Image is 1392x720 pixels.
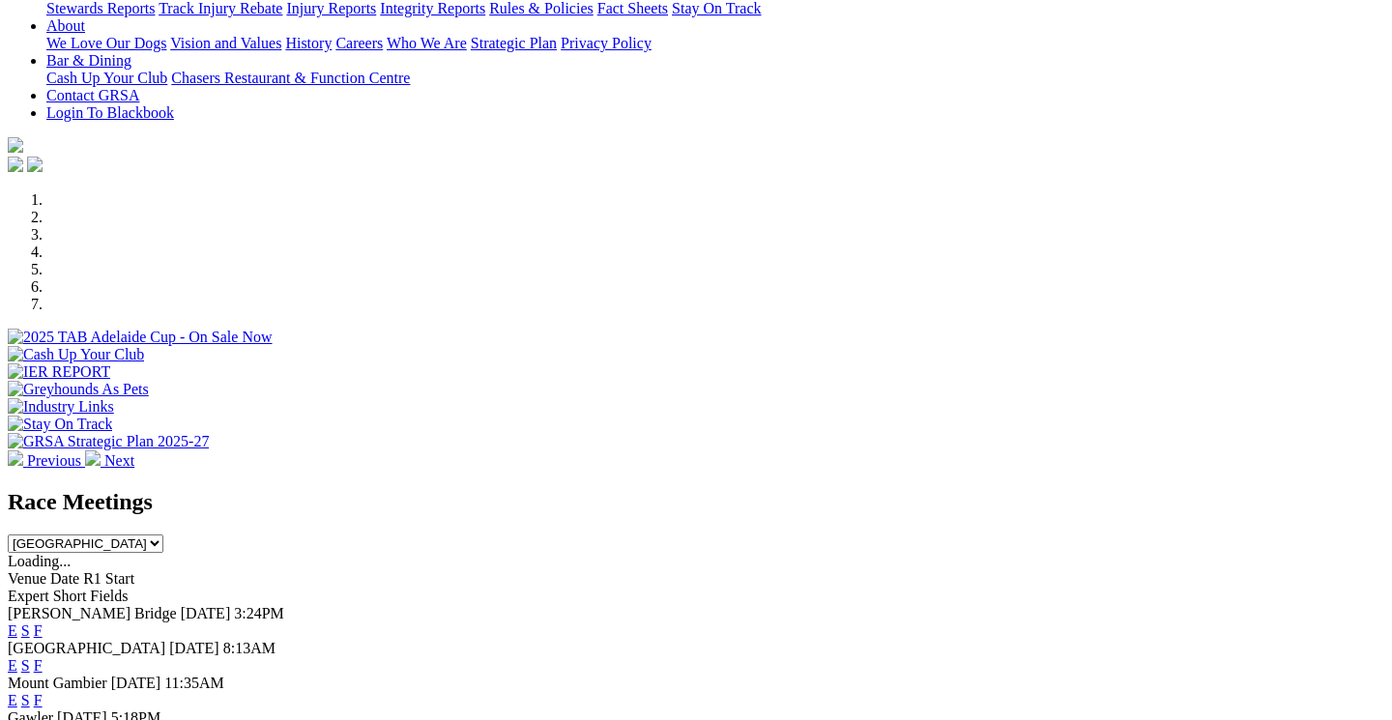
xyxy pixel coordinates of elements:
[85,452,134,469] a: Next
[8,657,17,674] a: E
[46,87,139,103] a: Contact GRSA
[8,450,23,466] img: chevron-left-pager-white.svg
[27,452,81,469] span: Previous
[8,157,23,172] img: facebook.svg
[83,570,134,587] span: R1 Start
[53,588,87,604] span: Short
[111,675,161,691] span: [DATE]
[8,622,17,639] a: E
[335,35,383,51] a: Careers
[8,329,273,346] img: 2025 TAB Adelaide Cup - On Sale Now
[8,416,112,433] img: Stay On Track
[285,35,332,51] a: History
[46,52,131,69] a: Bar & Dining
[8,570,46,587] span: Venue
[46,70,1384,87] div: Bar & Dining
[8,346,144,363] img: Cash Up Your Club
[169,640,219,656] span: [DATE]
[46,104,174,121] a: Login To Blackbook
[21,692,30,708] a: S
[46,35,1384,52] div: About
[104,452,134,469] span: Next
[8,640,165,656] span: [GEOGRAPHIC_DATA]
[21,622,30,639] a: S
[34,622,43,639] a: F
[164,675,224,691] span: 11:35AM
[46,70,167,86] a: Cash Up Your Club
[8,363,110,381] img: IER REPORT
[8,588,49,604] span: Expert
[234,605,284,621] span: 3:24PM
[561,35,652,51] a: Privacy Policy
[8,452,85,469] a: Previous
[8,381,149,398] img: Greyhounds As Pets
[27,157,43,172] img: twitter.svg
[8,605,177,621] span: [PERSON_NAME] Bridge
[471,35,557,51] a: Strategic Plan
[8,553,71,569] span: Loading...
[21,657,30,674] a: S
[34,657,43,674] a: F
[46,35,166,51] a: We Love Our Dogs
[8,398,114,416] img: Industry Links
[50,570,79,587] span: Date
[170,35,281,51] a: Vision and Values
[85,450,101,466] img: chevron-right-pager-white.svg
[8,675,107,691] span: Mount Gambier
[34,692,43,708] a: F
[8,489,1384,515] h2: Race Meetings
[8,137,23,153] img: logo-grsa-white.png
[171,70,410,86] a: Chasers Restaurant & Function Centre
[46,17,85,34] a: About
[181,605,231,621] span: [DATE]
[8,433,209,450] img: GRSA Strategic Plan 2025-27
[223,640,275,656] span: 8:13AM
[8,692,17,708] a: E
[90,588,128,604] span: Fields
[387,35,467,51] a: Who We Are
